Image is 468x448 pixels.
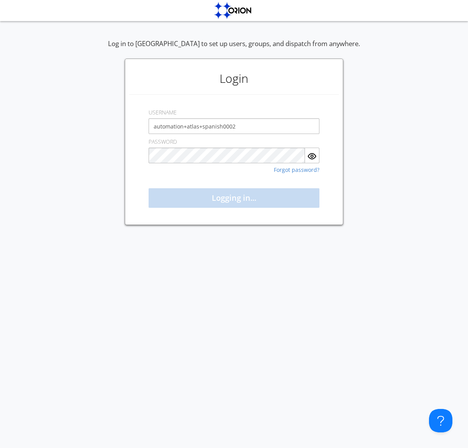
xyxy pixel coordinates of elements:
a: Forgot password? [274,167,319,173]
input: Password [149,148,305,163]
label: PASSWORD [149,138,177,146]
h1: Login [129,63,339,94]
div: Log in to [GEOGRAPHIC_DATA] to set up users, groups, and dispatch from anywhere. [108,39,360,59]
button: Logging in... [149,188,319,208]
label: USERNAME [149,109,177,116]
iframe: Toggle Customer Support [429,409,452,432]
button: Show Password [305,148,319,163]
img: eye.svg [307,152,317,161]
